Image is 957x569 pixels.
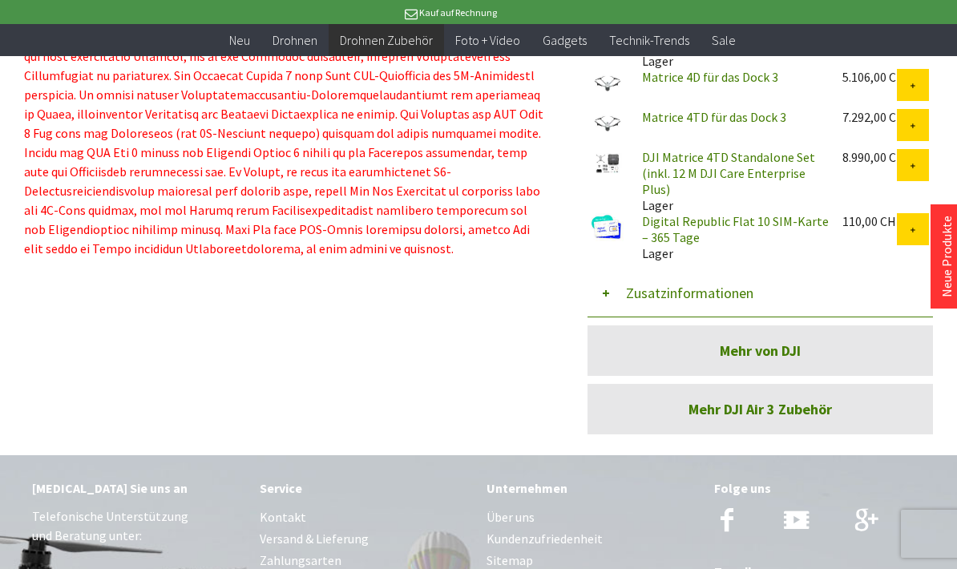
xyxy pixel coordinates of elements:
[712,32,736,48] span: Sale
[588,269,933,317] button: Zusatzinformationen
[444,24,531,57] a: Foto + Video
[340,32,433,48] span: Drohnen Zubehör
[261,24,329,57] a: Drohnen
[629,213,830,261] div: Lager
[588,69,628,99] img: Matrice 4D für das Dock 3
[714,478,926,498] div: Folge uns
[588,325,933,376] a: Mehr von DJI
[455,32,520,48] span: Foto + Video
[642,109,786,125] a: Matrice 4TD für das Dock 3
[939,216,955,297] a: Neue Produkte
[329,24,444,57] a: Drohnen Zubehör
[609,32,689,48] span: Technik-Trends
[701,24,747,57] a: Sale
[629,149,830,213] div: Lager
[842,149,897,165] div: 8.990,00 CHF
[218,24,261,57] a: Neu
[487,528,698,550] a: Kundenzufriedenheit
[842,213,897,229] div: 110,00 CHF
[588,213,628,241] img: Digital Republic Flat 10 SIM-Karte – 365 Tage
[842,69,897,85] div: 5.106,00 CHF
[588,384,933,434] a: Mehr DJI Air 3 Zubehör
[642,213,829,245] a: Digital Republic Flat 10 SIM-Karte – 365 Tage
[260,506,471,528] a: Kontakt
[531,24,598,57] a: Gadgets
[588,149,628,178] img: DJI Matrice 4TD Standalone Set (inkl. 12 M DJI Care Enterprise Plus)
[543,32,587,48] span: Gadgets
[273,32,317,48] span: Drohnen
[598,24,701,57] a: Technik-Trends
[260,528,471,550] a: Versand & Lieferung
[642,149,815,197] a: DJI Matrice 4TD Standalone Set (inkl. 12 M DJI Care Enterprise Plus)
[260,478,471,498] div: Service
[842,109,897,125] div: 7.292,00 CHF
[229,32,250,48] span: Neu
[487,506,698,528] a: Über uns
[642,69,778,85] a: Matrice 4D für das Dock 3
[487,478,698,498] div: Unternehmen
[32,478,244,498] div: [MEDICAL_DATA] Sie uns an
[588,109,628,139] img: Matrice 4TD für das Dock 3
